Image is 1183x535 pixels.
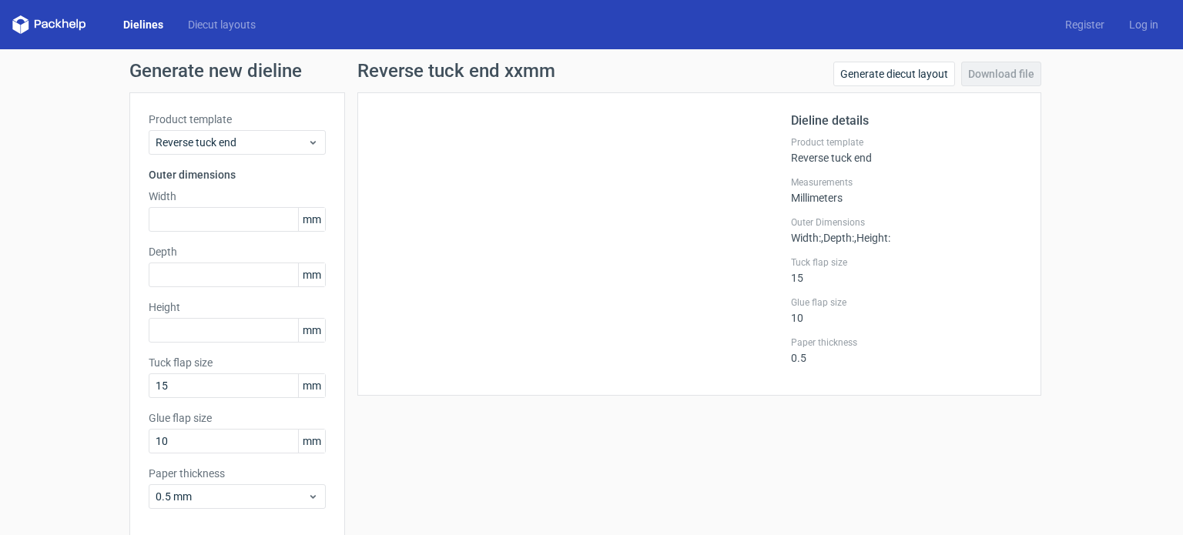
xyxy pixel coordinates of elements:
label: Glue flap size [149,410,326,426]
div: 15 [791,256,1022,284]
span: 0.5 mm [156,489,307,504]
span: mm [298,319,325,342]
label: Outer Dimensions [791,216,1022,229]
div: Reverse tuck end [791,136,1022,164]
span: , Depth : [821,232,854,244]
label: Paper thickness [149,466,326,481]
label: Product template [791,136,1022,149]
label: Glue flap size [791,296,1022,309]
span: mm [298,430,325,453]
h3: Outer dimensions [149,167,326,182]
h1: Reverse tuck end xxmm [357,62,555,80]
span: Reverse tuck end [156,135,307,150]
span: Width : [791,232,821,244]
label: Width [149,189,326,204]
span: mm [298,374,325,397]
a: Log in [1117,17,1171,32]
a: Register [1053,17,1117,32]
h2: Dieline details [791,112,1022,130]
div: Millimeters [791,176,1022,204]
div: 0.5 [791,336,1022,364]
label: Measurements [791,176,1022,189]
label: Tuck flap size [149,355,326,370]
div: 10 [791,296,1022,324]
span: , Height : [854,232,890,244]
label: Paper thickness [791,336,1022,349]
label: Product template [149,112,326,127]
span: mm [298,263,325,286]
label: Tuck flap size [791,256,1022,269]
h1: Generate new dieline [129,62,1054,80]
label: Height [149,299,326,315]
label: Depth [149,244,326,259]
span: mm [298,208,325,231]
a: Diecut layouts [176,17,268,32]
a: Dielines [111,17,176,32]
a: Generate diecut layout [833,62,955,86]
